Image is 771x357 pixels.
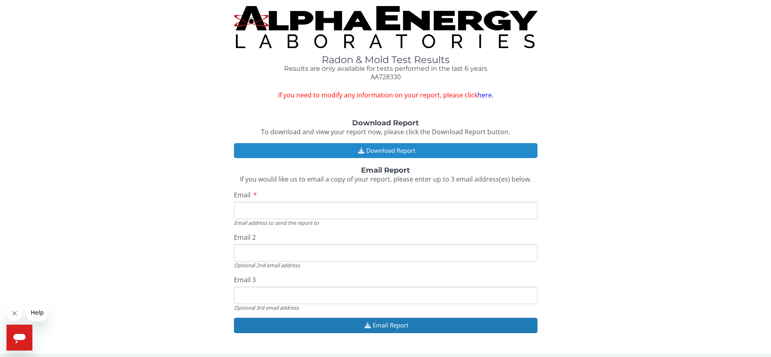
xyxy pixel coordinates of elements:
div: Optional 2nd email address [234,262,537,269]
iframe: Close message [6,305,23,321]
iframe: Button to launch messaging window [6,325,32,351]
div: Email address to send the report to [234,219,537,226]
span: Email 2 [234,233,256,242]
button: Download Report [234,143,537,158]
h4: Results are only available for tests performed in the last 6 years [234,65,537,72]
button: Email Report [234,318,537,333]
strong: Email Report [361,166,410,175]
div: Optional 3rd email address [234,304,537,311]
span: To download and view your report now, please click the Download Report button. [261,127,510,136]
span: AA728330 [371,72,401,81]
img: TightCrop.jpg [234,6,537,48]
h1: Radon & Mold Test Results [234,55,537,65]
a: here. [478,91,493,99]
span: If you would like us to email a copy of your report, please enter up to 3 email address(es) below. [240,175,531,184]
iframe: Message from company [26,304,48,321]
span: Email [234,190,251,199]
span: Email 3 [234,275,256,284]
span: If you need to modify any information on your report, please click [234,91,537,100]
strong: Download Report [352,118,419,127]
